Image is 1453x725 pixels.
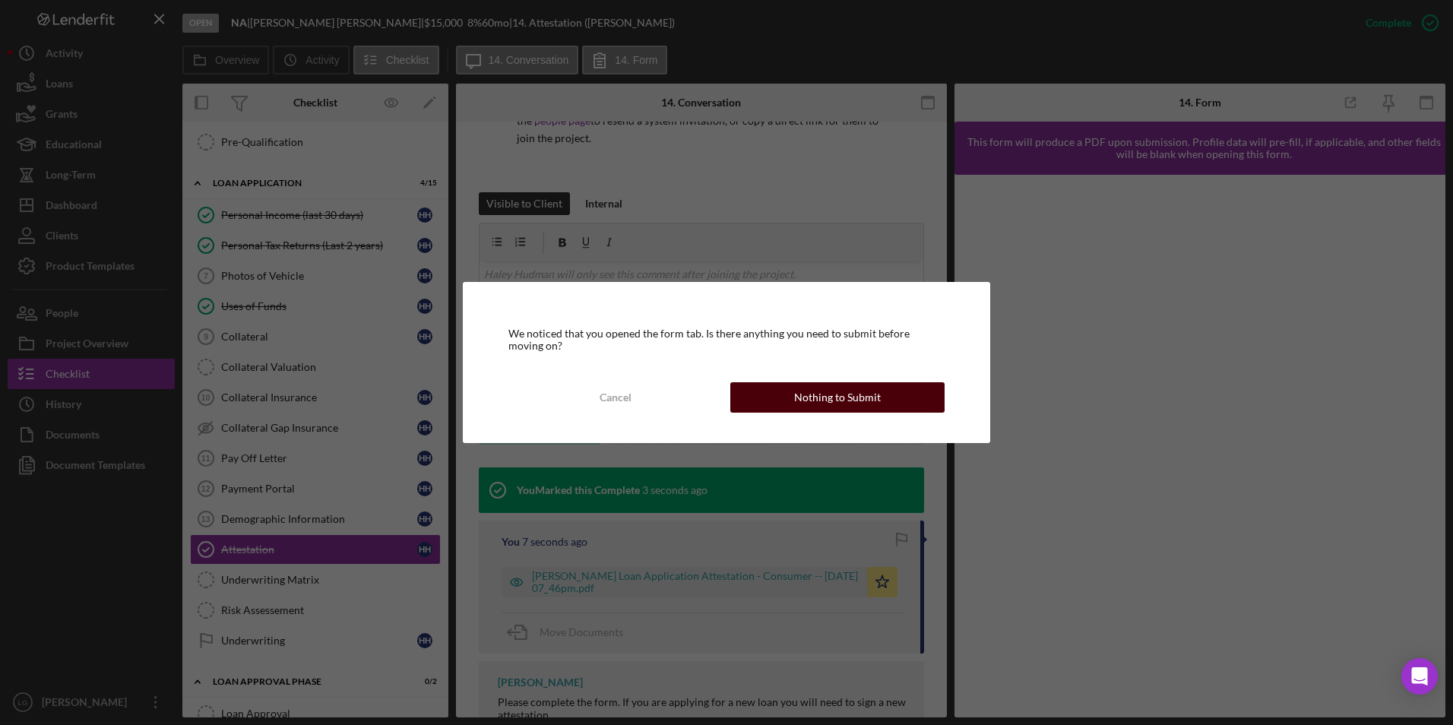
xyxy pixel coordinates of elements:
[600,382,632,413] div: Cancel
[730,382,945,413] button: Nothing to Submit
[1401,658,1438,695] div: Open Intercom Messenger
[794,382,881,413] div: Nothing to Submit
[508,328,945,352] div: We noticed that you opened the form tab. Is there anything you need to submit before moving on?
[508,382,723,413] button: Cancel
